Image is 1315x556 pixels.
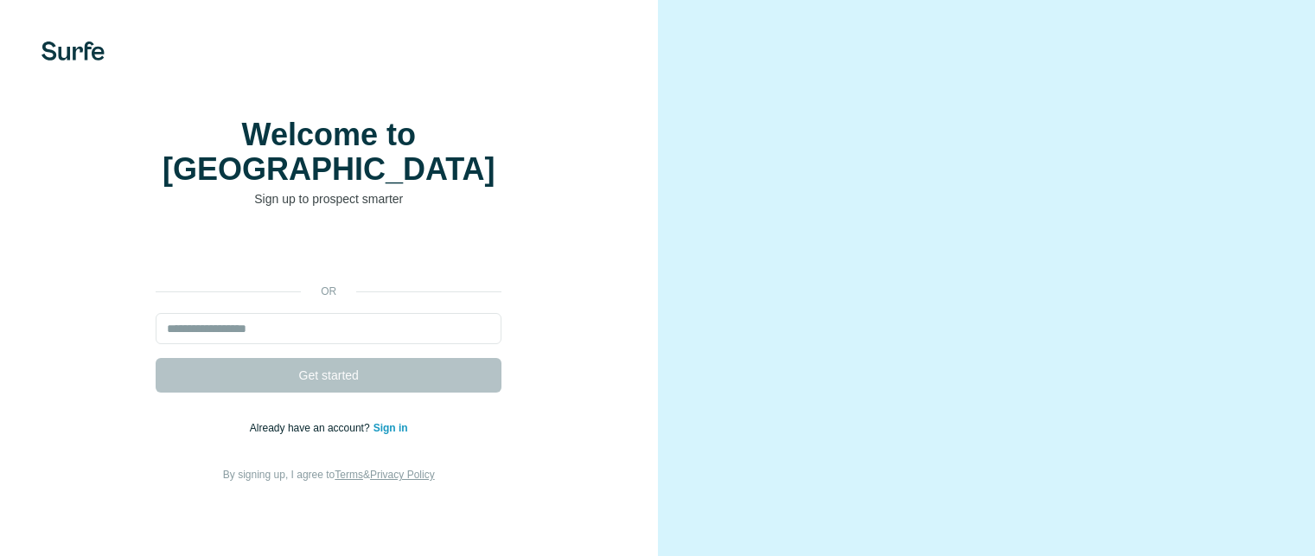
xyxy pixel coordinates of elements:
span: Already have an account? [250,422,373,434]
h1: Welcome to [GEOGRAPHIC_DATA] [156,118,501,187]
a: Terms [335,469,363,481]
iframe: Sign in with Google Button [147,233,510,272]
img: Surfe's logo [41,42,105,61]
span: By signing up, I agree to & [223,469,435,481]
p: or [301,284,356,299]
a: Privacy Policy [370,469,435,481]
a: Sign in [373,422,408,434]
p: Sign up to prospect smarter [156,190,501,208]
